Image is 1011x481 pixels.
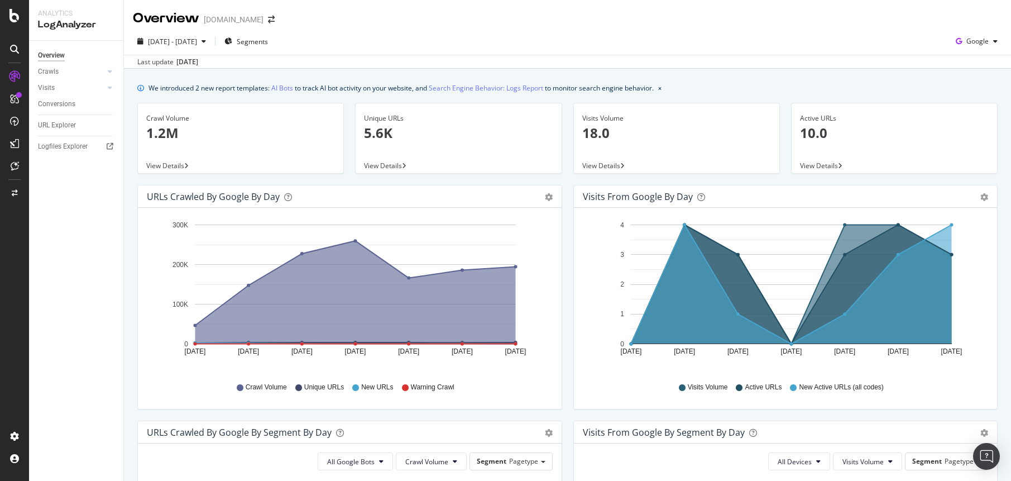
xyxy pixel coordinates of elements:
[364,113,553,123] div: Unique URLs
[137,57,198,67] div: Last update
[137,82,998,94] div: info banner
[133,9,199,28] div: Overview
[620,251,624,259] text: 3
[945,456,974,466] span: Pagetype
[800,161,838,170] span: View Details
[509,456,538,466] span: Pagetype
[146,161,184,170] span: View Details
[184,340,188,348] text: 0
[582,113,771,123] div: Visits Volume
[887,347,908,355] text: [DATE]
[133,32,210,50] button: [DATE] - [DATE]
[951,32,1002,50] button: Google
[361,383,393,392] span: New URLs
[583,191,693,202] div: Visits from Google by day
[148,37,197,46] span: [DATE] - [DATE]
[38,66,104,78] a: Crawls
[655,80,664,96] button: close banner
[318,453,393,470] button: All Google Bots
[745,383,782,392] span: Active URLs
[176,57,198,67] div: [DATE]
[727,347,748,355] text: [DATE]
[304,383,344,392] span: Unique URLs
[582,161,620,170] span: View Details
[147,217,548,372] svg: A chart.
[505,347,526,355] text: [DATE]
[147,191,280,202] div: URLs Crawled by Google by day
[966,36,989,46] span: Google
[411,383,454,392] span: Warning Crawl
[364,123,553,142] p: 5.6K
[38,141,116,153] a: Logfiles Explorer
[778,457,812,466] span: All Devices
[620,311,624,318] text: 1
[477,456,506,466] span: Segment
[620,221,624,229] text: 4
[38,82,55,94] div: Visits
[146,113,335,123] div: Crawl Volume
[220,32,272,50] button: Segments
[38,120,76,131] div: URL Explorer
[833,453,902,470] button: Visits Volume
[246,383,287,392] span: Crawl Volume
[800,123,989,142] p: 10.0
[941,347,962,355] text: [DATE]
[834,347,855,355] text: [DATE]
[545,429,553,437] div: gear
[452,347,473,355] text: [DATE]
[545,193,553,201] div: gear
[980,193,988,201] div: gear
[271,82,293,94] a: AI Bots
[173,221,188,229] text: 300K
[674,347,695,355] text: [DATE]
[799,383,883,392] span: New Active URLs (all codes)
[396,453,467,470] button: Crawl Volume
[38,98,116,110] a: Conversions
[237,37,268,46] span: Segments
[148,82,654,94] div: We introduced 2 new report templates: to track AI bot activity on your website, and to monitor se...
[38,120,116,131] a: URL Explorer
[204,14,263,25] div: [DOMAIN_NAME]
[238,347,259,355] text: [DATE]
[583,217,984,372] svg: A chart.
[173,261,188,269] text: 200K
[38,50,116,61] a: Overview
[146,123,335,142] p: 1.2M
[38,141,88,153] div: Logfiles Explorer
[327,457,375,466] span: All Google Bots
[38,50,65,61] div: Overview
[38,9,114,18] div: Analytics
[429,82,543,94] a: Search Engine Behavior: Logs Report
[980,429,988,437] div: gear
[268,16,275,23] div: arrow-right-arrow-left
[364,161,402,170] span: View Details
[800,113,989,123] div: Active URLs
[582,123,771,142] p: 18.0
[620,280,624,288] text: 2
[147,427,332,438] div: URLs Crawled by Google By Segment By Day
[38,66,59,78] div: Crawls
[38,98,75,110] div: Conversions
[768,453,830,470] button: All Devices
[38,18,114,31] div: LogAnalyzer
[973,443,1000,470] div: Open Intercom Messenger
[620,347,641,355] text: [DATE]
[780,347,802,355] text: [DATE]
[345,347,366,355] text: [DATE]
[38,82,104,94] a: Visits
[291,347,313,355] text: [DATE]
[583,427,745,438] div: Visits from Google By Segment By Day
[620,340,624,348] text: 0
[173,301,188,308] text: 100K
[405,457,448,466] span: Crawl Volume
[912,456,942,466] span: Segment
[398,347,419,355] text: [DATE]
[842,457,884,466] span: Visits Volume
[185,347,206,355] text: [DATE]
[688,383,728,392] span: Visits Volume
